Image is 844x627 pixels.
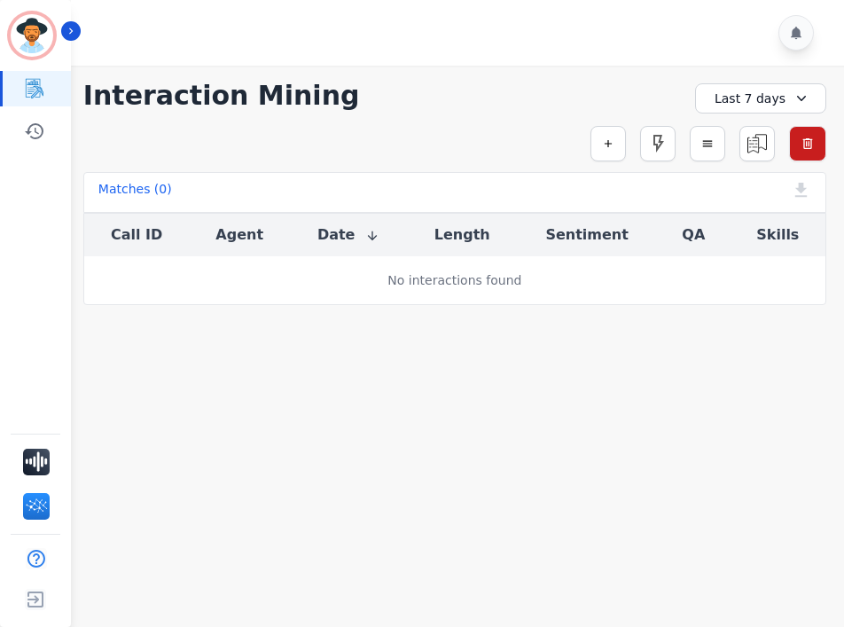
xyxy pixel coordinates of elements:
[545,224,628,246] button: Sentiment
[317,224,380,246] button: Date
[83,80,360,112] h1: Interaction Mining
[682,224,705,246] button: QA
[111,224,162,246] button: Call ID
[11,14,53,57] img: Bordered avatar
[387,271,521,289] div: No interactions found
[695,83,826,114] div: Last 7 days
[434,224,490,246] button: Length
[98,180,172,205] div: Matches ( 0 )
[756,224,799,246] button: Skills
[215,224,263,246] button: Agent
